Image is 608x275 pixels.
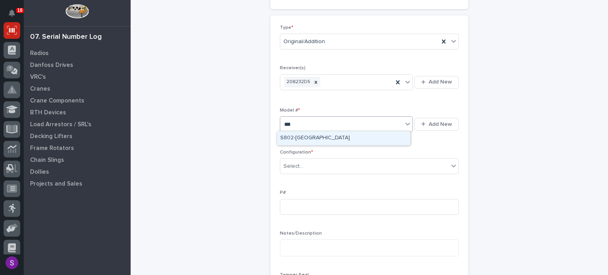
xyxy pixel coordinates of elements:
[10,9,20,22] div: Notifications16
[4,5,20,21] button: Notifications
[30,133,72,140] p: Decking Lifters
[284,77,312,87] div: 208232D5
[30,169,49,176] p: Dollies
[30,50,49,57] p: Radios
[30,109,66,116] p: BTH Devices
[30,33,102,42] div: 07. Serial Number Log
[429,121,452,128] span: Add New
[280,66,306,70] span: Receiver(s)
[24,142,131,154] a: Frame Rotators
[24,130,131,142] a: Decking Lifters
[283,162,303,171] div: Select...
[24,106,131,118] a: BTH Devices
[24,71,131,83] a: VRC's
[30,180,82,188] p: Projects and Sales
[280,231,322,236] span: Notes/Description
[24,166,131,178] a: Dollies
[30,97,84,104] p: Crane Components
[429,78,452,85] span: Add New
[65,4,89,19] img: Workspace Logo
[24,178,131,190] a: Projects and Sales
[17,8,23,13] p: 16
[280,190,286,195] span: P#
[24,95,131,106] a: Crane Components
[24,83,131,95] a: Cranes
[30,145,74,152] p: Frame Rotators
[30,121,91,128] p: Load Arrestors / SRL's
[30,62,73,69] p: Danfoss Drives
[4,254,20,271] button: users-avatar
[24,47,131,59] a: Radios
[280,108,300,113] span: Model #
[283,38,325,46] span: Original/Addition
[24,118,131,130] a: Load Arrestors / SRL's
[280,150,313,155] span: Configuration
[24,154,131,166] a: Chain Slings
[280,25,293,30] span: Type
[277,131,410,145] div: S802-TX
[24,59,131,71] a: Danfoss Drives
[414,76,459,89] button: Add New
[30,85,50,93] p: Cranes
[30,157,64,164] p: Chain Slings
[414,118,459,131] button: Add New
[30,74,46,81] p: VRC's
